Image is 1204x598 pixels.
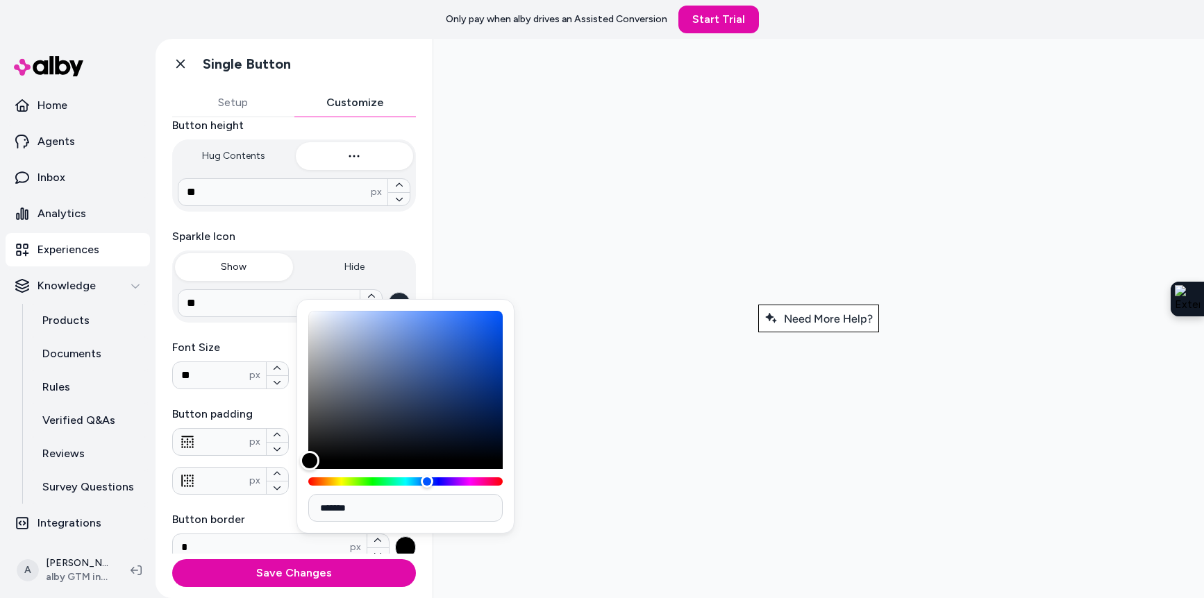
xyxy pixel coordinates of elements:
a: Survey Questions [28,470,150,504]
label: Button padding [172,406,416,422]
span: alby GTM internal [46,570,108,584]
a: Integrations [6,506,150,540]
a: Rules [28,370,150,404]
a: Analytics [6,197,150,230]
div: Color [308,311,503,461]
p: Products [42,312,90,329]
label: Sparkle Icon [172,228,416,245]
a: Products [28,304,150,337]
p: Documents [42,345,101,362]
p: Verified Q&As [42,412,115,429]
button: Show [175,253,293,281]
button: Font Sizepx [267,362,288,375]
img: Extension Icon [1175,285,1200,313]
p: Integrations [37,515,101,531]
a: Experiences [6,233,150,266]
p: Survey Questions [42,479,134,495]
p: Knowledge [37,277,96,294]
a: Inbox [6,161,150,194]
h1: Single Button [203,55,291,73]
label: Button height [172,117,416,134]
a: Agents [6,125,150,158]
input: Font Sizepx [173,367,249,384]
button: Knowledge [6,269,150,302]
p: Rules [42,379,70,395]
a: Home [6,89,150,122]
button: Font Sizepx [267,375,288,389]
span: px [343,296,354,310]
p: Home [37,97,67,114]
button: Setup [172,89,294,117]
span: px [249,368,260,382]
a: Reviews [28,437,150,470]
button: Customize [294,89,417,117]
span: px [249,474,260,488]
a: Documents [28,337,150,370]
div: Hue [308,477,503,486]
p: Inbox [37,169,65,186]
button: A[PERSON_NAME]alby GTM internal [8,548,119,592]
p: [PERSON_NAME] [46,556,108,570]
p: Experiences [37,241,99,258]
span: px [350,540,361,554]
p: Agents [37,133,75,150]
label: Button border [172,511,416,528]
button: Hide [296,253,414,281]
label: Font Size [172,339,289,356]
span: A [17,559,39,581]
button: Hug Contents [175,142,293,170]
p: Only pay when alby drives an Assisted Conversion [446,12,667,26]
span: px [249,435,260,449]
p: Reviews [42,445,85,462]
button: Save Changes [172,559,416,587]
a: Start Trial [678,6,759,33]
span: px [371,185,382,199]
img: alby Logo [14,56,83,76]
p: Analytics [37,205,86,222]
a: Verified Q&As [28,404,150,437]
